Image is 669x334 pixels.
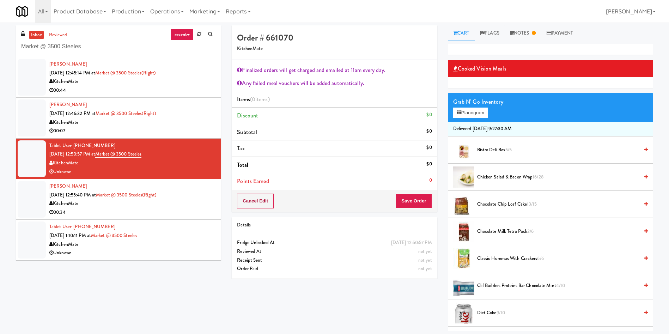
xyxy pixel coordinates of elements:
[418,257,432,263] span: not yet
[391,238,432,247] div: [DATE] 12:50:57 PM
[453,97,648,107] div: Grab N' Go Inventory
[49,61,87,67] a: [PERSON_NAME]
[49,77,216,86] div: KitchenMate
[49,101,87,108] a: [PERSON_NAME]
[96,110,156,117] a: Market @ 3500 Steeles(Right)
[237,33,432,42] h4: Order # 661070
[95,69,156,76] a: Market @ 3500 Steeles(Right)
[477,173,639,182] span: Chicken Salad & Bacon Wrap
[29,31,44,40] a: inbox
[16,5,28,18] img: Micromart
[49,183,87,189] a: [PERSON_NAME]
[49,232,91,239] span: [DATE] 1:10:11 PM at
[477,227,639,236] span: Chocolate Milk Tetra Pack
[426,143,432,152] div: $0
[49,151,95,157] span: [DATE] 12:50:57 PM at
[49,86,216,95] div: 00:44
[237,144,244,152] span: Tax
[505,146,512,153] span: 5/5
[556,282,565,289] span: 4/10
[237,95,269,103] span: Items
[474,200,648,209] div: Chocolate Chip Loaf Cake13/15
[96,192,157,198] a: Market @ 3500 Steeles(Right)
[16,179,221,220] li: [PERSON_NAME][DATE] 12:55:40 PM atMarket @ 3500 Steeles(Right)KitchenMate00:34
[237,238,432,247] div: Fridge Unlocked At
[95,151,141,158] a: Market @ 3500 Steeles
[49,199,216,208] div: KitchenMate
[426,110,432,119] div: $0
[16,98,221,138] li: [PERSON_NAME][DATE] 12:46:32 PM atMarket @ 3500 Steeles(Right)KitchenMate00:07
[16,57,221,98] li: [PERSON_NAME][DATE] 12:45:14 PM atMarket @ 3500 Steeles(Right)KitchenMate00:44
[418,265,432,272] span: not yet
[237,256,432,265] div: Receipt Sent
[237,265,432,273] div: Order Paid
[16,220,221,260] li: Tablet User· [PHONE_NUMBER][DATE] 1:10:11 PM atMarket @ 3500 SteelesKitchenMateUnknown
[537,255,543,262] span: 6/6
[71,223,115,230] span: · [PHONE_NUMBER]
[237,161,248,169] span: Total
[49,192,96,198] span: [DATE] 12:55:40 PM at
[237,78,432,89] div: Any failed meal vouchers will be added automatically.
[49,142,115,149] a: Tablet User· [PHONE_NUMBER]
[237,46,432,51] h5: KitchenMate
[49,208,216,217] div: 00:34
[477,309,639,317] span: Diet Coke
[49,223,115,230] a: Tablet User· [PHONE_NUMBER]
[541,25,579,41] a: Payment
[475,25,505,41] a: Flags
[448,25,475,41] a: Cart
[171,29,194,40] a: recent
[477,254,639,263] span: Classic Hummus With Crackers
[49,69,95,76] span: [DATE] 12:45:14 PM at
[237,194,274,208] button: Cancel Edit
[477,146,639,154] span: Bistro Deli Box
[505,25,541,41] a: Notes
[255,95,268,103] ng-pluralize: items
[474,173,648,182] div: Chicken Salad & Bacon Wrap16/28
[474,309,648,317] div: Diet Coke9/10
[49,159,216,168] div: KitchenMate
[418,248,432,255] span: not yet
[474,146,648,154] div: Bistro Deli Box5/5
[49,249,216,257] div: Unknown
[426,160,432,169] div: $0
[474,281,648,290] div: Clif Builders proteins Bar Chocolate Mint4/10
[497,309,505,316] span: 9/10
[453,63,506,74] span: Cooked Vision Meals
[250,95,270,103] span: (0 )
[49,118,216,127] div: KitchenMate
[527,201,537,207] span: 13/15
[237,111,258,120] span: Discount
[474,227,648,236] div: Chocolate Milk Tetra Pack2/6
[91,232,137,239] a: Market @ 3500 Steeles
[237,128,257,136] span: Subtotal
[474,254,648,263] div: Classic Hummus With Crackers6/6
[71,142,115,149] span: · [PHONE_NUMBER]
[429,176,432,185] div: 0
[237,177,269,185] span: Points Earned
[453,108,488,118] button: Planogram
[237,247,432,256] div: Reviewed At
[533,174,544,180] span: 16/28
[49,240,216,249] div: KitchenMate
[426,127,432,136] div: $0
[49,110,96,117] span: [DATE] 12:46:32 PM at
[527,228,534,235] span: 2/6
[16,139,221,179] li: Tablet User· [PHONE_NUMBER][DATE] 12:50:57 PM atMarket @ 3500 SteelesKitchenMateUnknown
[49,127,216,135] div: 00:07
[477,281,639,290] span: Clif Builders proteins Bar Chocolate Mint
[237,221,432,230] div: Details
[47,31,69,40] a: reviewed
[49,168,216,176] div: Unknown
[396,194,432,208] button: Save Order
[448,122,653,136] li: Delivered [DATE] 9:27:30 AM
[21,40,216,53] input: Search vision orders
[477,200,639,209] span: Chocolate Chip Loaf Cake
[237,65,432,75] div: Finalized orders will get charged and emailed at 11am every day.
